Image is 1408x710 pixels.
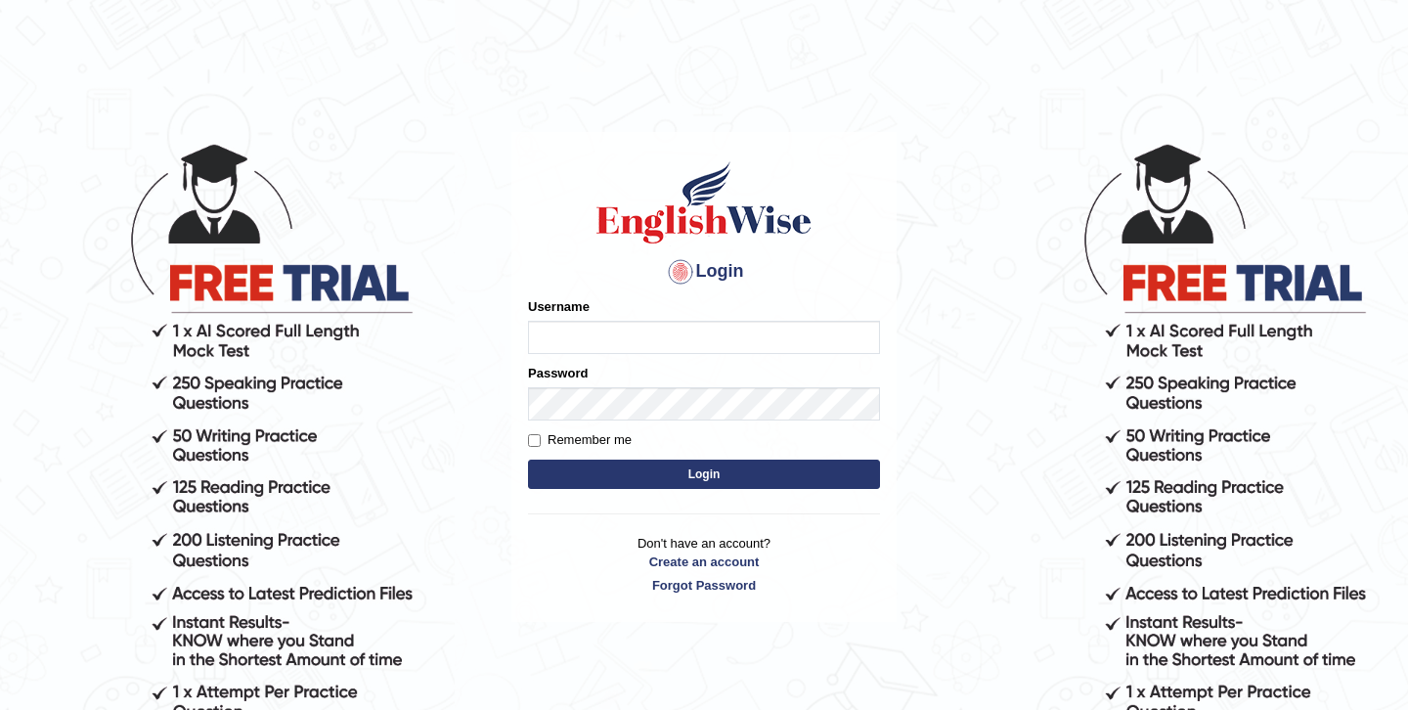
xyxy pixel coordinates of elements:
button: Login [528,460,880,489]
img: Logo of English Wise sign in for intelligent practice with AI [593,158,815,246]
label: Remember me [528,430,632,450]
p: Don't have an account? [528,534,880,595]
a: Forgot Password [528,576,880,595]
label: Username [528,297,590,316]
label: Password [528,364,588,382]
a: Create an account [528,553,880,571]
h4: Login [528,256,880,288]
input: Remember me [528,434,541,447]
